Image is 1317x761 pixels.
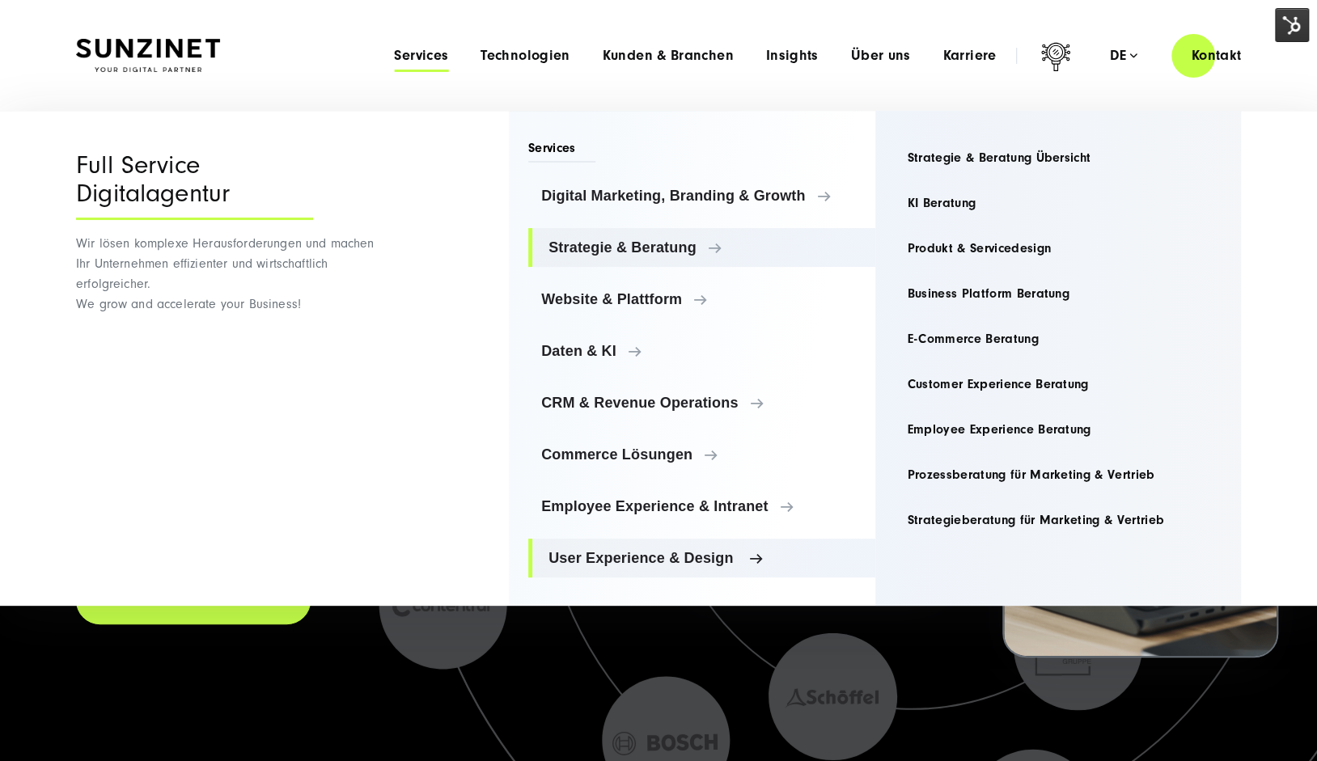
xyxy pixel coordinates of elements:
a: Strategie & Beratung [528,228,875,267]
a: Business Platform Beratung [895,274,1222,313]
img: HubSpot Tools-Menüschalter [1275,8,1309,42]
div: de [1109,48,1137,64]
div: Full Service Digitalagentur [76,151,313,220]
a: Employee Experience & Intranet [528,487,875,526]
span: Commerce Lösungen [541,446,862,463]
a: Über uns [851,48,911,64]
span: Digital Marketing, Branding & Growth [541,188,862,204]
a: User Experience & Design [528,539,875,577]
a: CRM & Revenue Operations [528,383,875,422]
span: CRM & Revenue Operations [541,395,862,411]
a: Kontakt [1171,32,1260,78]
span: Strategie & Beratung [548,239,862,256]
a: Insights [766,48,819,64]
a: Produkt & Servicedesign [895,229,1222,268]
a: Customer Experience Beratung [895,365,1222,404]
a: Website & Plattform [528,280,875,319]
a: Strategie & Beratung Übersicht [895,138,1222,177]
span: Website & Plattform [541,291,862,307]
a: KI Beratung [895,184,1222,222]
a: E-Commerce Beratung [895,319,1222,358]
img: SUNZINET Full Service Digital Agentur [76,39,220,73]
a: Prozessberatung für Marketing & Vertrieb [895,455,1222,494]
a: Daten & KI [528,332,875,370]
a: Digital Marketing, Branding & Growth [528,176,875,215]
a: Kunden & Branchen [603,48,734,64]
span: Employee Experience & Intranet [541,498,862,514]
a: Strategieberatung für Marketing & Vertrieb [895,501,1222,539]
span: User Experience & Design [548,550,862,566]
span: Daten & KI [541,343,862,359]
span: Services [528,139,595,163]
a: Services [394,48,448,64]
span: Wir lösen komplexe Herausforderungen und machen Ihr Unternehmen effizienter und wirtschaftlich er... [76,236,375,311]
a: Karriere [942,48,996,64]
a: Employee Experience Beratung [895,410,1222,449]
a: Technologien [481,48,570,64]
a: Commerce Lösungen [528,435,875,474]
